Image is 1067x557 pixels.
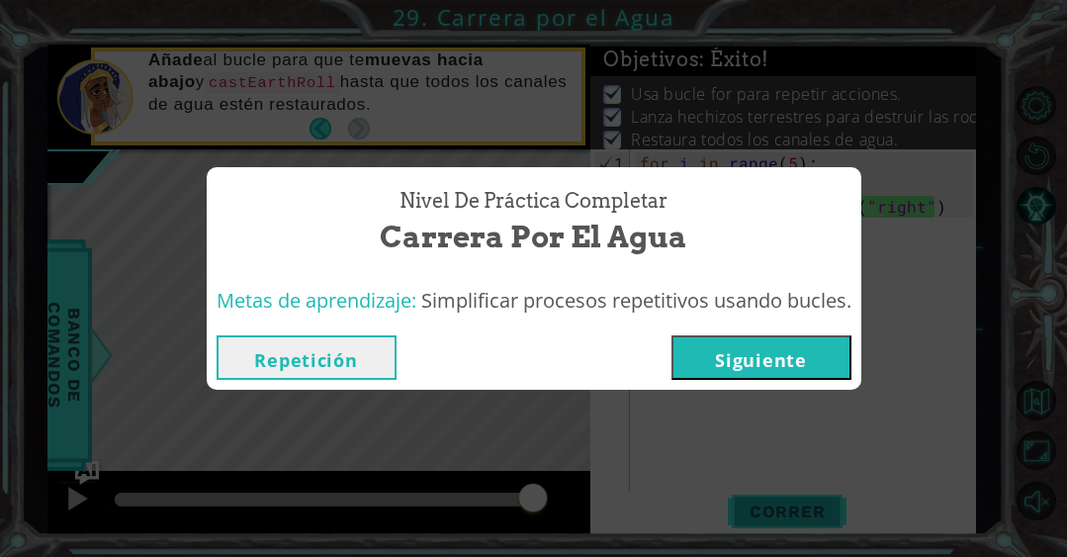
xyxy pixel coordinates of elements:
span: Simplificar procesos repetitivos usando bucles. [421,287,851,314]
button: Repetición [217,335,397,380]
span: Nivel de Práctica Completar [400,187,667,216]
span: Carrera por el Agua [380,216,687,258]
span: Metas de aprendizaje: [217,287,416,314]
button: Siguiente [671,335,851,380]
